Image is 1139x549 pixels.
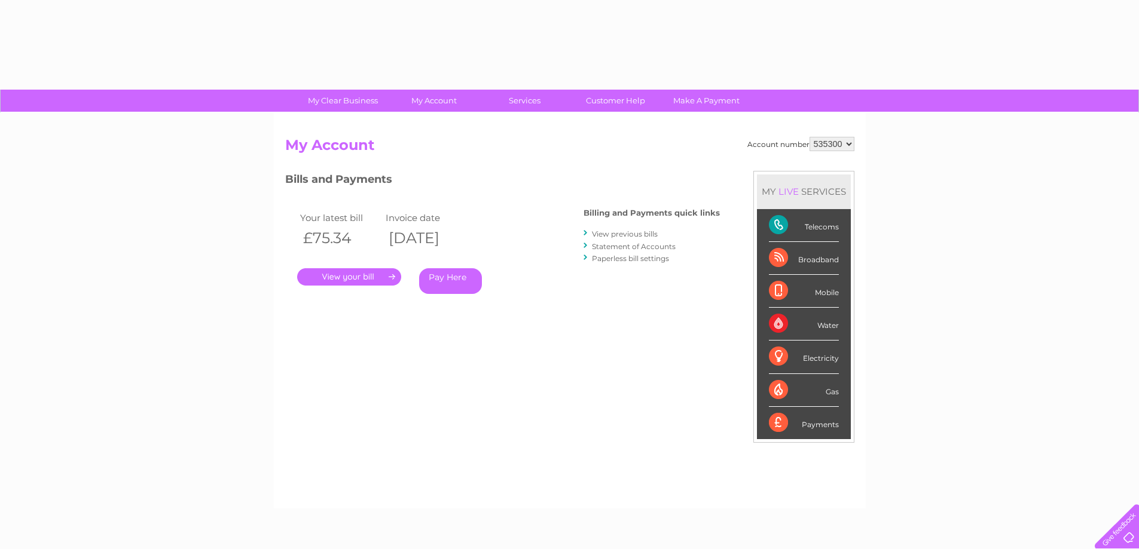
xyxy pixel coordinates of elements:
div: Payments [769,407,839,439]
a: My Account [384,90,483,112]
div: Broadband [769,242,839,275]
a: . [297,268,401,286]
h4: Billing and Payments quick links [584,208,720,217]
div: Account number [747,137,854,151]
th: [DATE] [383,226,469,250]
td: Invoice date [383,210,469,226]
div: LIVE [776,186,801,197]
a: Services [475,90,574,112]
a: My Clear Business [294,90,392,112]
a: Paperless bill settings [592,254,669,263]
div: Water [769,308,839,341]
h3: Bills and Payments [285,171,720,192]
div: Telecoms [769,209,839,242]
a: Pay Here [419,268,482,294]
h2: My Account [285,137,854,160]
a: View previous bills [592,229,658,238]
div: Electricity [769,341,839,373]
div: MY SERVICES [757,174,851,208]
th: £75.34 [297,226,383,250]
a: Customer Help [566,90,665,112]
div: Mobile [769,275,839,308]
a: Make A Payment [657,90,756,112]
a: Statement of Accounts [592,242,676,251]
div: Gas [769,374,839,407]
td: Your latest bill [297,210,383,226]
